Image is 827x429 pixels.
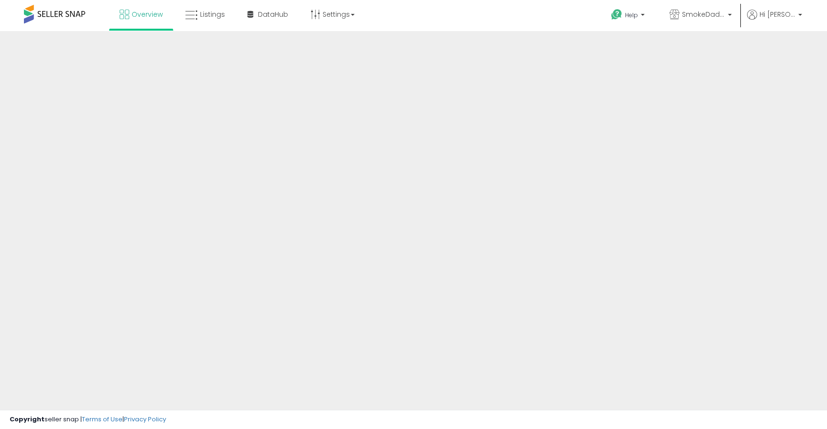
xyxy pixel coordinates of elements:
div: seller snap | | [10,415,166,424]
strong: Copyright [10,415,45,424]
a: Privacy Policy [124,415,166,424]
span: DataHub [258,10,288,19]
span: Help [625,11,638,19]
a: Help [603,1,654,31]
a: Terms of Use [82,415,123,424]
i: Get Help [611,9,623,21]
a: Hi [PERSON_NAME] [747,10,802,31]
span: Listings [200,10,225,19]
span: Overview [132,10,163,19]
span: SmokeDaddy LLC [682,10,725,19]
span: Hi [PERSON_NAME] [760,10,795,19]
